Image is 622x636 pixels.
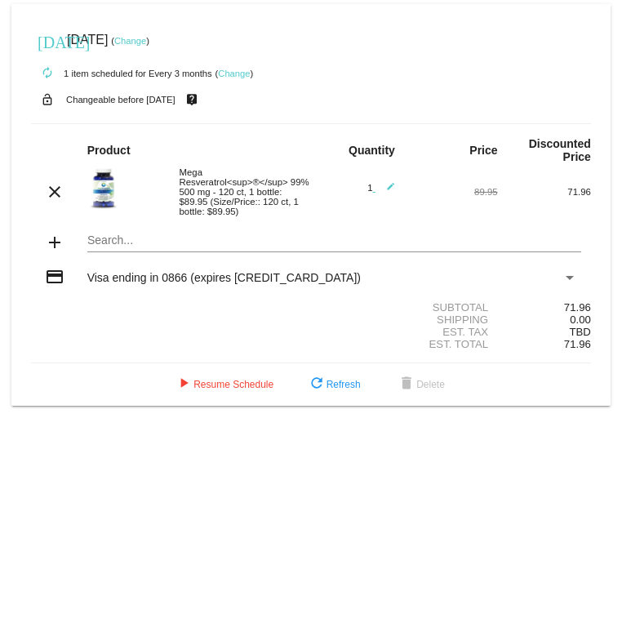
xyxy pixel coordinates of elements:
mat-icon: credit_card [45,267,64,287]
mat-select: Payment Method [87,271,577,284]
small: Changeable before [DATE] [66,95,175,105]
div: Est. Tax [311,326,498,338]
mat-icon: add [45,233,64,252]
div: Subtotal [311,301,498,314]
span: Refresh [307,379,361,390]
mat-icon: edit [375,182,395,202]
small: 1 item scheduled for Every 3 months [31,69,212,78]
div: 71.96 [498,301,591,314]
span: 1 [367,183,395,193]
img: MEGA-500-BOTTLE-NEW.jpg [87,168,120,214]
div: Est. Total [311,338,498,350]
strong: Quantity [349,144,395,157]
div: 71.96 [498,187,591,197]
span: Resume Schedule [174,379,273,390]
span: TBD [569,326,590,338]
strong: Discounted Price [529,137,591,163]
mat-icon: lock_open [38,89,57,110]
mat-icon: autorenew [38,64,57,83]
span: Delete [397,379,445,390]
a: Change [218,69,250,78]
strong: Product [87,144,131,157]
input: Search... [87,234,582,247]
a: Change [114,36,146,46]
button: Refresh [294,370,374,399]
mat-icon: live_help [182,89,202,110]
div: Mega Resveratrol<sup>®</sup> 99% 500 mg - 120 ct, 1 bottle: $89.95 (Size/Price:: 120 ct, 1 bottle... [171,167,311,216]
strong: Price [469,144,497,157]
span: 0.00 [570,314,591,326]
mat-icon: delete [397,375,416,394]
small: ( ) [111,36,149,46]
mat-icon: [DATE] [38,31,57,51]
button: Delete [384,370,458,399]
span: 71.96 [564,338,591,350]
mat-icon: play_arrow [174,375,193,394]
span: Visa ending in 0866 (expires [CREDIT_CARD_DATA]) [87,271,361,284]
div: Shipping [311,314,498,326]
mat-icon: refresh [307,375,327,394]
small: ( ) [215,69,254,78]
div: 89.95 [404,187,497,197]
button: Resume Schedule [161,370,287,399]
mat-icon: clear [45,182,64,202]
